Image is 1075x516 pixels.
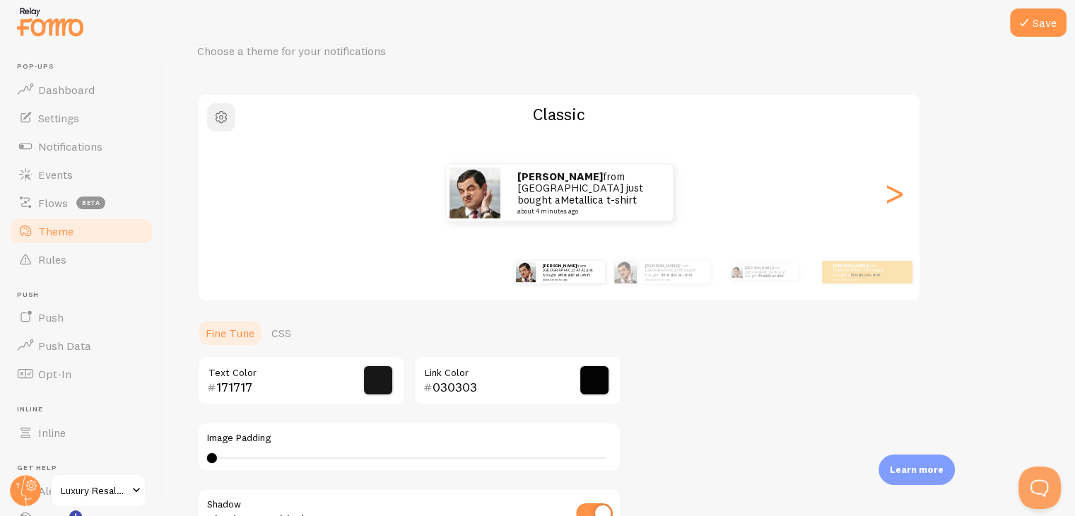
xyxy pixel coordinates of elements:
strong: [PERSON_NAME] [543,263,577,269]
a: Dashboard [8,76,154,104]
small: about 4 minutes ago [833,278,888,281]
img: Fomo [614,261,637,283]
a: CSS [263,319,300,347]
a: Metallica t-shirt [560,193,637,206]
span: Push [38,310,64,324]
span: Opt-In [38,367,71,381]
span: Theme [38,224,74,238]
a: Inline [8,418,154,447]
img: fomo-relay-logo-orange.svg [15,4,86,40]
a: Metallica t-shirt [560,272,590,278]
span: Luxury Resale Concierge [61,482,128,499]
span: Rules [38,252,66,266]
h2: Classic [199,103,920,125]
a: Notifications [8,132,154,160]
strong: [PERSON_NAME] [517,170,603,183]
small: about 4 minutes ago [645,278,703,281]
strong: [PERSON_NAME] [645,263,679,269]
a: Metallica t-shirt [850,272,881,278]
div: Learn more [879,455,955,485]
a: Push [8,303,154,332]
p: from [GEOGRAPHIC_DATA] just bought a [745,264,792,280]
a: Metallica t-shirt [759,274,783,278]
img: Fomo [515,262,536,282]
span: Push Data [38,339,91,353]
p: from [GEOGRAPHIC_DATA] just bought a [517,171,659,215]
strong: [PERSON_NAME] [833,263,867,269]
a: Luxury Resale Concierge [51,474,146,508]
a: Rules [8,245,154,274]
small: about 4 minutes ago [543,278,598,281]
img: Fomo [731,266,742,278]
label: Image Padding [207,432,611,445]
p: from [GEOGRAPHIC_DATA] just bought a [833,263,890,281]
small: about 4 minutes ago [517,208,654,215]
a: Opt-In [8,360,154,388]
span: Inline [38,426,66,440]
span: Inline [17,405,154,414]
span: Notifications [38,139,102,153]
a: Push Data [8,332,154,360]
a: Flows beta [8,189,154,217]
iframe: Help Scout Beacon - Open [1018,467,1061,509]
span: Events [38,168,73,182]
p: Choose a theme for your notifications [197,43,536,59]
a: Fine Tune [197,319,263,347]
div: Next slide [886,142,903,244]
span: Get Help [17,464,154,473]
img: Fomo [450,168,500,218]
strong: [PERSON_NAME] [745,266,773,270]
a: Settings [8,104,154,132]
span: Flows [38,196,68,210]
p: Learn more [890,463,944,476]
span: beta [76,197,105,209]
a: Theme [8,217,154,245]
span: Dashboard [38,83,95,97]
span: Settings [38,111,79,125]
a: Events [8,160,154,189]
span: Pop-ups [17,62,154,71]
span: Push [17,291,154,300]
a: Metallica t-shirt [662,272,693,278]
p: from [GEOGRAPHIC_DATA] just bought a [645,263,705,281]
p: from [GEOGRAPHIC_DATA] just bought a [543,263,599,281]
